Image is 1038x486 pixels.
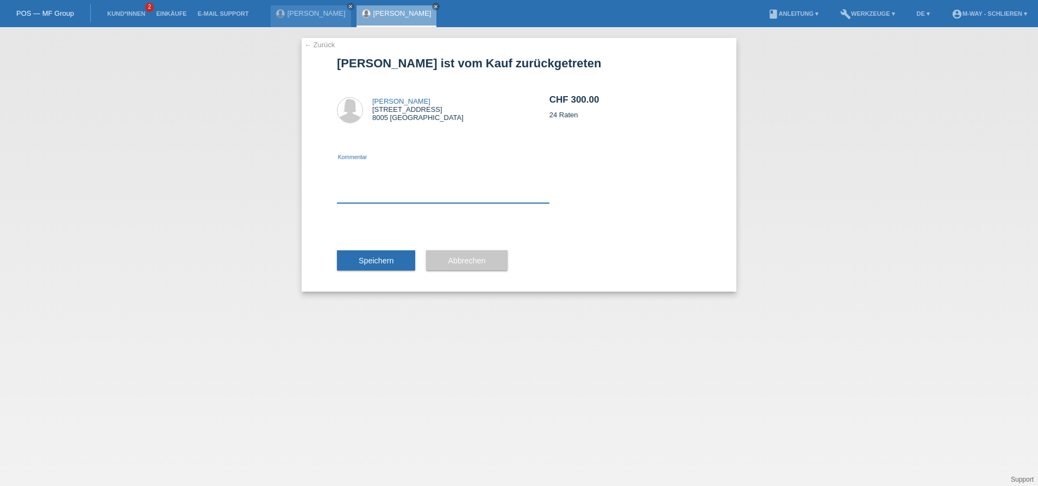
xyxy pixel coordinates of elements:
[768,9,779,20] i: book
[337,56,701,70] h1: [PERSON_NAME] ist vom Kauf zurückgetreten
[433,4,439,9] i: close
[946,10,1033,17] a: account_circlem-way - Schlieren ▾
[1011,476,1034,483] a: Support
[762,10,824,17] a: bookAnleitung ▾
[359,256,393,265] span: Speichern
[151,10,192,17] a: Einkäufe
[372,97,430,105] a: [PERSON_NAME]
[192,10,254,17] a: E-Mail Support
[835,10,901,17] a: buildWerkzeuge ▾
[952,9,962,20] i: account_circle
[16,9,74,17] a: POS — MF Group
[102,10,151,17] a: Kund*innen
[145,3,154,12] span: 2
[840,9,851,20] i: build
[448,256,485,265] span: Abbrechen
[348,4,353,9] i: close
[426,250,507,271] button: Abbrechen
[304,41,335,49] a: ← Zurück
[372,97,464,122] div: [STREET_ADDRESS] 8005 [GEOGRAPHIC_DATA]
[373,9,432,17] a: [PERSON_NAME]
[911,10,935,17] a: DE ▾
[287,9,346,17] a: [PERSON_NAME]
[347,3,354,10] a: close
[337,250,415,271] button: Speichern
[549,94,701,111] h2: CHF 300.00
[549,75,701,138] div: 24 Raten
[432,3,440,10] a: close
